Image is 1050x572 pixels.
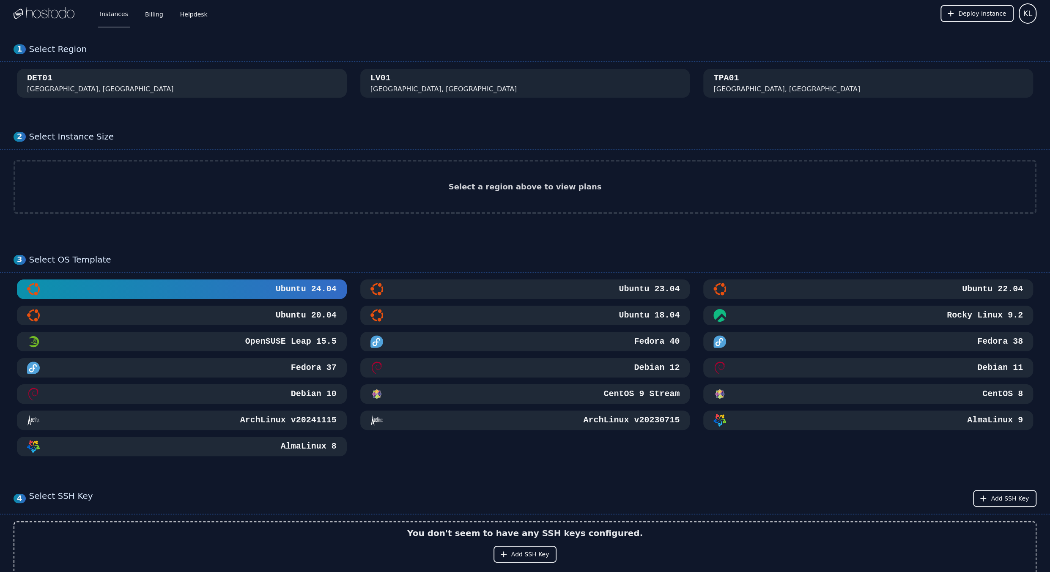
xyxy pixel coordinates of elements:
[960,283,1023,295] h3: Ubuntu 22.04
[27,84,174,94] div: [GEOGRAPHIC_DATA], [GEOGRAPHIC_DATA]
[703,411,1033,430] button: AlmaLinux 9AlmaLinux 9
[360,384,690,404] button: CentOS 9 StreamCentOS 9 Stream
[360,411,690,430] button: ArchLinux v20230715ArchLinux v20230715
[449,181,602,193] h2: Select a region above to view plans
[617,283,680,295] h3: Ubuntu 23.04
[360,69,690,98] button: LV01 [GEOGRAPHIC_DATA], [GEOGRAPHIC_DATA]
[703,332,1033,351] button: Fedora 38Fedora 38
[713,72,739,84] div: TPA01
[965,414,1023,426] h3: AlmaLinux 9
[703,306,1033,325] button: Rocky Linux 9.2Rocky Linux 9.2
[713,388,726,400] img: CentOS 8
[360,279,690,299] button: Ubuntu 23.04Ubuntu 23.04
[976,336,1023,348] h3: Fedora 38
[632,336,680,348] h3: Fedora 40
[1019,3,1036,24] button: User menu
[27,361,40,374] img: Fedora 37
[493,546,557,563] button: Add SSH Key
[274,309,337,321] h3: Ubuntu 20.04
[370,283,383,296] img: Ubuntu 23.04
[945,309,1023,321] h3: Rocky Linux 9.2
[713,309,726,322] img: Rocky Linux 9.2
[407,527,643,539] h2: You don't seem to have any SSH keys configured.
[370,361,383,374] img: Debian 12
[17,358,347,378] button: Fedora 37Fedora 37
[239,414,337,426] h3: ArchLinux v20241115
[370,72,391,84] div: LV01
[991,494,1029,503] span: Add SSH Key
[17,69,347,98] button: DET01 [GEOGRAPHIC_DATA], [GEOGRAPHIC_DATA]
[29,490,93,507] div: Select SSH Key
[581,414,680,426] h3: ArchLinux v20230715
[617,309,680,321] h3: Ubuntu 18.04
[370,309,383,322] img: Ubuntu 18.04
[976,362,1023,374] h3: Debian 11
[370,335,383,348] img: Fedora 40
[289,362,337,374] h3: Fedora 37
[360,306,690,325] button: Ubuntu 18.04Ubuntu 18.04
[17,411,347,430] button: ArchLinux v20241115ArchLinux v20241115
[17,332,347,351] button: OpenSUSE Leap 15.5 MinimalOpenSUSE Leap 15.5
[27,388,40,400] img: Debian 10
[17,384,347,404] button: Debian 10Debian 10
[27,414,40,427] img: ArchLinux v20241115
[703,69,1033,98] button: TPA01 [GEOGRAPHIC_DATA], [GEOGRAPHIC_DATA]
[29,255,1036,265] div: Select OS Template
[14,132,26,142] div: 2
[703,384,1033,404] button: CentOS 8CentOS 8
[360,332,690,351] button: Fedora 40Fedora 40
[713,283,726,296] img: Ubuntu 22.04
[713,84,860,94] div: [GEOGRAPHIC_DATA], [GEOGRAPHIC_DATA]
[274,283,337,295] h3: Ubuntu 24.04
[17,279,347,299] button: Ubuntu 24.04Ubuntu 24.04
[17,437,347,456] button: AlmaLinux 8AlmaLinux 8
[244,336,337,348] h3: OpenSUSE Leap 15.5
[14,255,26,265] div: 3
[14,44,26,54] div: 1
[289,388,337,400] h3: Debian 10
[360,358,690,378] button: Debian 12Debian 12
[703,279,1033,299] button: Ubuntu 22.04Ubuntu 22.04
[14,7,74,20] img: Logo
[713,335,726,348] img: Fedora 38
[29,131,1036,142] div: Select Instance Size
[370,388,383,400] img: CentOS 9 Stream
[713,414,726,427] img: AlmaLinux 9
[27,440,40,453] img: AlmaLinux 8
[632,362,680,374] h3: Debian 12
[27,72,52,84] div: DET01
[29,44,1036,55] div: Select Region
[981,388,1023,400] h3: CentOS 8
[713,361,726,374] img: Debian 11
[602,388,680,400] h3: CentOS 9 Stream
[511,550,549,558] span: Add SSH Key
[370,84,517,94] div: [GEOGRAPHIC_DATA], [GEOGRAPHIC_DATA]
[279,441,337,452] h3: AlmaLinux 8
[370,414,383,427] img: ArchLinux v20230715
[1023,8,1032,19] span: KL
[940,5,1014,22] button: Deploy Instance
[703,358,1033,378] button: Debian 11Debian 11
[958,9,1006,18] span: Deploy Instance
[973,490,1036,507] button: Add SSH Key
[27,283,40,296] img: Ubuntu 24.04
[14,494,26,504] div: 4
[17,306,347,325] button: Ubuntu 20.04Ubuntu 20.04
[27,309,40,322] img: Ubuntu 20.04
[27,335,40,348] img: OpenSUSE Leap 15.5 Minimal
